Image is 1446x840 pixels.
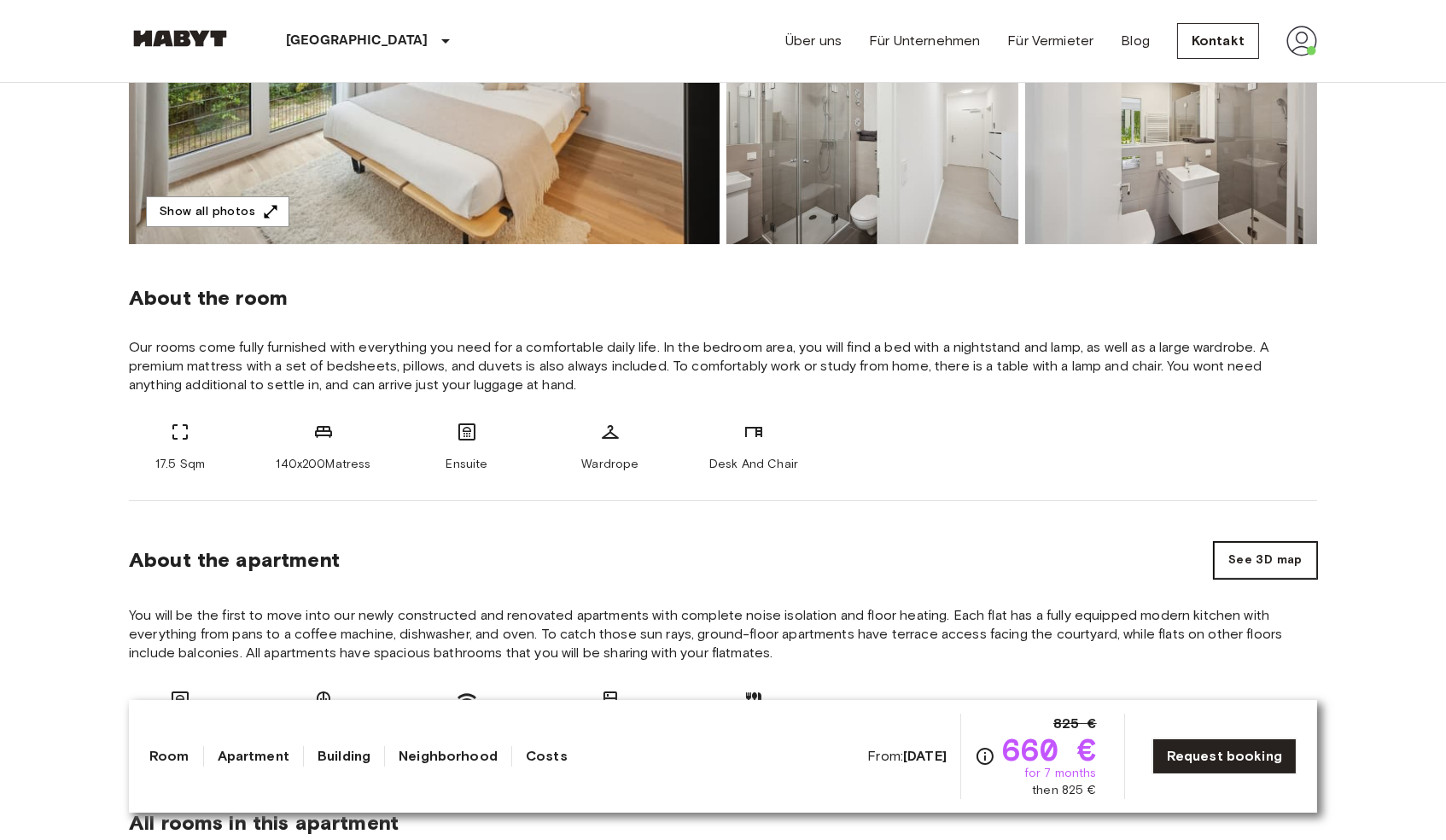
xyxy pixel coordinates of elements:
a: Blog [1121,31,1150,51]
b: [DATE] [903,748,947,764]
a: Für Unternehmen [869,31,980,51]
span: 660 € [1002,734,1097,765]
span: Ensuite [446,456,487,473]
span: 17.5 Sqm [155,456,205,473]
a: Costs [526,746,568,767]
a: Room [149,746,189,767]
button: See 3D map [1214,542,1317,579]
img: Habyt [129,30,231,47]
span: 825 € [1053,714,1097,734]
svg: Check cost overview for full price breakdown. Please note that discounts apply to new joiners onl... [975,746,995,767]
a: Kontakt [1177,23,1259,59]
span: You will be the first to move into our newly constructed and renovated apartments with complete n... [129,606,1317,662]
a: Building [318,746,370,767]
img: avatar [1286,26,1317,56]
button: Show all photos [146,196,289,228]
span: then 825 € [1032,782,1097,799]
span: 140x200Matress [276,456,370,473]
span: for 7 months [1024,765,1097,782]
span: All rooms in this apartment [129,810,1317,836]
span: Wardrope [581,456,638,473]
a: Für Vermieter [1007,31,1093,51]
span: Our rooms come fully furnished with everything you need for a comfortable daily life. In the bedr... [129,338,1317,394]
a: Apartment [218,746,289,767]
span: Desk And Chair [709,456,798,473]
a: Über uns [785,31,842,51]
img: Picture of unit DE-01-260-039-03 [726,20,1018,244]
img: Picture of unit DE-01-260-039-03 [1025,20,1317,244]
p: [GEOGRAPHIC_DATA] [286,31,429,51]
span: From: [867,747,947,766]
a: Neighborhood [399,746,498,767]
span: About the room [129,285,1317,311]
span: About the apartment [129,547,340,573]
a: Request booking [1152,738,1297,774]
